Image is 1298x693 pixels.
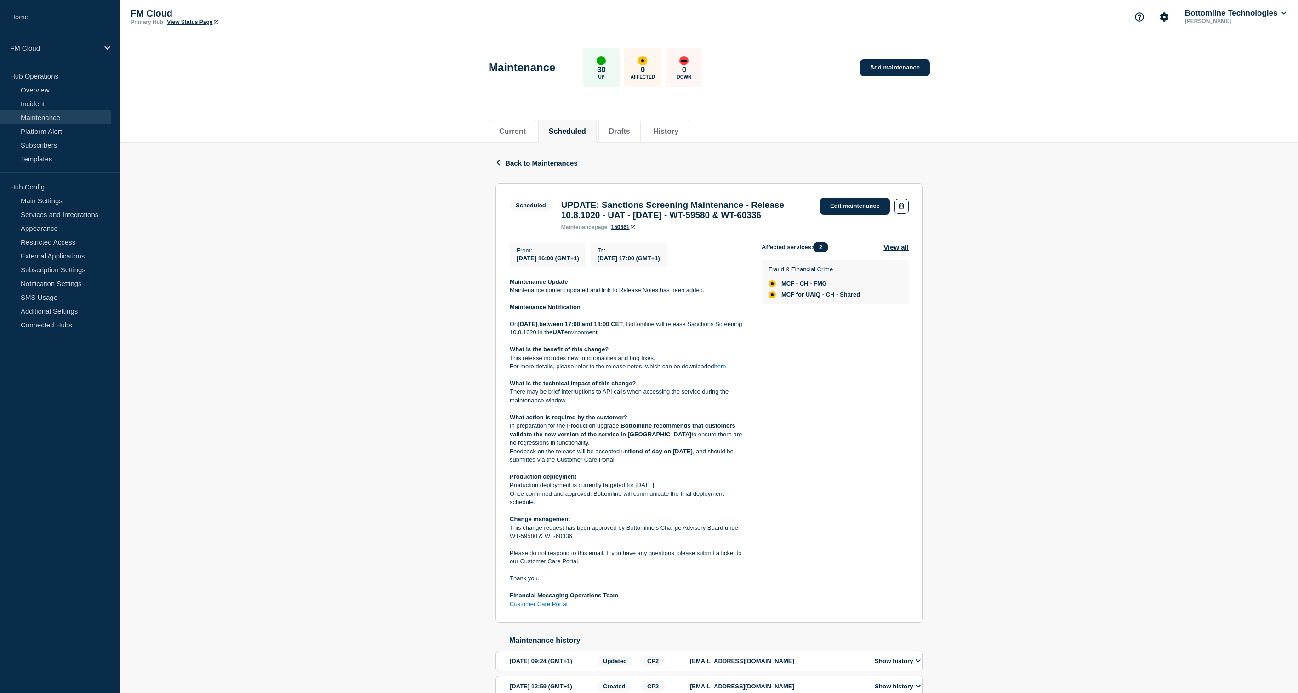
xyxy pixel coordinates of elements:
[510,681,594,692] div: [DATE] 12:59 (GMT+1)
[131,8,314,19] p: FM Cloud
[690,683,865,690] p: [EMAIL_ADDRESS][DOMAIN_NAME]
[1130,7,1149,27] button: Support
[690,658,865,664] p: [EMAIL_ADDRESS][DOMAIN_NAME]
[597,56,606,65] div: up
[10,44,98,52] p: FM Cloud
[495,159,578,167] button: Back to Maintenances
[131,19,163,25] p: Primary Hub
[510,414,627,421] strong: What action is required by the customer?
[679,56,689,65] div: down
[510,656,594,666] div: [DATE] 09:24 (GMT+1)
[769,291,776,298] div: affected
[641,65,645,74] p: 0
[518,321,537,327] strong: [DATE]
[883,242,909,252] button: View all
[510,346,609,353] strong: What is the benefit of this change?
[510,524,747,541] p: This change request has been approved by Bottomline’s Change Advisory Board under WT-59580 & WT-6...
[561,224,595,230] span: maintenance
[510,447,747,464] p: Feedback on the release will be accepted until , and should be submitted via the Customer Care Po...
[762,242,833,252] span: Affected services:
[860,59,930,76] a: Add maintenance
[1155,7,1174,27] button: Account settings
[517,255,579,262] span: [DATE] 16:00 (GMT+1)
[1183,9,1288,18] button: Bottomline Technologies
[505,159,578,167] span: Back to Maintenances
[552,329,564,336] strong: UAT
[549,127,586,136] button: Scheduled
[1183,18,1279,24] p: [PERSON_NAME]
[489,61,555,74] h1: Maintenance
[653,127,678,136] button: History
[510,515,570,522] strong: Change management
[609,127,630,136] button: Drafts
[167,19,218,25] a: View Status Page
[517,247,579,254] p: From :
[510,354,747,362] p: This release includes new functionalities and bug fixes.
[820,198,890,215] a: Edit maintenance
[769,280,776,287] div: affected
[510,362,747,371] p: For more details, please refer to the release notes, which can be downloaded .
[539,321,623,327] strong: between 17:00 and 18:00 CET
[641,656,665,666] span: CP2
[510,481,747,489] p: Production deployment is currently targeted for [DATE].
[813,242,828,252] span: 2
[561,224,608,230] p: page
[598,255,660,262] span: [DATE] 17:00 (GMT+1)
[638,56,647,65] div: affected
[510,380,636,387] strong: What is the technical impact of this change?
[872,682,923,690] button: Show history
[510,490,747,507] p: Once confirmed and approved, Bottomline will communicate the final deployment schedule.
[510,304,581,310] strong: Maintenance Notification
[510,574,747,583] p: Thank you.
[597,681,631,692] span: Created
[597,656,633,666] span: Updated
[598,74,604,80] p: Up
[682,65,686,74] p: 0
[510,286,747,294] p: Maintenance content updated and link to Release Notes has been added.
[598,247,660,254] p: To :
[510,200,552,211] span: Scheduled
[510,473,576,480] strong: Production deployment
[499,127,526,136] button: Current
[632,448,693,455] strong: end of day on [DATE]
[510,320,747,337] p: On , , Bottomline will release Sanctions Screening 10.8.1020 in the environment.
[561,200,811,220] h3: UPDATE: Sanctions Screening Maintenance - Release 10.8.1020 - UAT - [DATE] - WT-59580 & WT-60336
[631,74,655,80] p: Affected
[781,280,827,287] span: MCF - CH - FMG
[781,291,860,298] span: MCF for UAIQ - CH - Shared
[510,601,568,607] a: Customer Care Portal
[510,422,747,447] p: In preparation for the Production upgrade, to ensure there are no regressions in functionality.
[510,592,618,599] strong: Financial Messaging Operations Team
[872,657,923,665] button: Show history
[509,636,923,645] h2: Maintenance history
[611,224,635,230] a: 150661
[510,422,737,437] strong: Bottomline recommends that customers validate the new version of the service in [GEOGRAPHIC_DATA]
[510,549,747,566] p: Please do not respond to this email. If you have any questions, please submit a ticket to our Cus...
[714,363,726,370] a: here
[641,681,665,692] span: CP2
[510,278,568,285] strong: Maintenance Update
[597,65,606,74] p: 30
[510,388,747,405] p: There may be brief interruptions to API calls when accessing the service during the maintenance w...
[677,74,692,80] p: Down
[769,266,860,273] p: Fraud & Financial Crime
